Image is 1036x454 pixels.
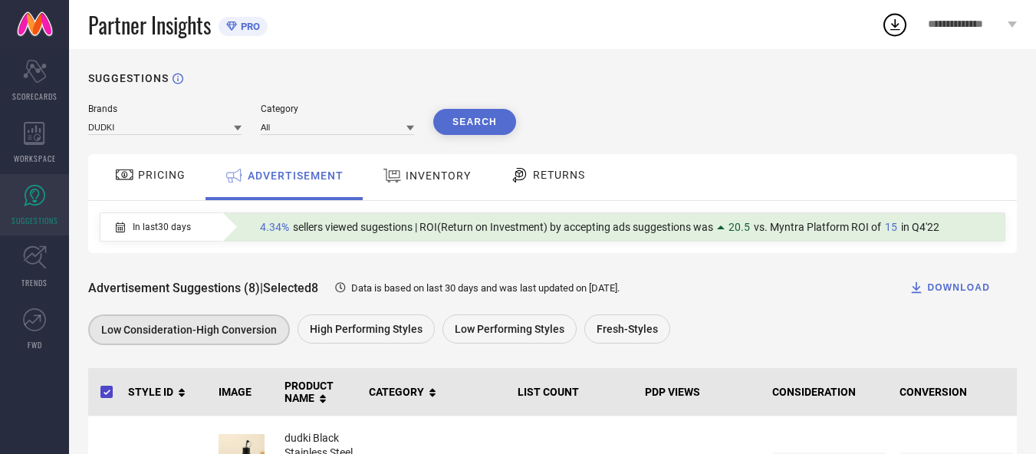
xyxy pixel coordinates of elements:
[122,368,212,416] th: STYLE ID
[88,72,169,84] h1: SUGGESTIONS
[101,324,277,336] span: Low Consideration-High Conversion
[88,104,242,114] div: Brands
[293,221,713,233] span: sellers viewed sugestions | ROI(Return on Investment) by accepting ads suggestions was
[893,368,1021,416] th: CONVERSION
[766,368,893,416] th: CONSIDERATION
[890,272,1009,303] button: DOWNLOAD
[885,221,897,233] span: 15
[533,169,585,181] span: RETURNS
[21,277,48,288] span: TRENDS
[261,104,414,114] div: Category
[406,169,471,182] span: INVENTORY
[881,11,909,38] div: Open download list
[901,221,939,233] span: in Q4'22
[138,169,186,181] span: PRICING
[88,281,260,295] span: Advertisement Suggestions (8)
[433,109,516,135] button: Search
[212,368,278,416] th: IMAGE
[263,281,318,295] span: Selected 8
[351,282,620,294] span: Data is based on last 30 days and was last updated on [DATE] .
[28,339,42,350] span: FWD
[728,221,750,233] span: 20.5
[12,215,58,226] span: SUGGESTIONS
[260,221,289,233] span: 4.34%
[310,323,423,335] span: High Performing Styles
[363,368,511,416] th: CATEGORY
[252,217,947,237] div: Percentage of sellers who have viewed suggestions for the current Insight Type
[455,323,564,335] span: Low Performing Styles
[248,169,344,182] span: ADVERTISEMENT
[511,368,639,416] th: LIST COUNT
[12,90,58,102] span: SCORECARDS
[88,9,211,41] span: Partner Insights
[639,368,766,416] th: PDP VIEWS
[133,222,191,232] span: In last 30 days
[597,323,658,335] span: Fresh-Styles
[278,368,363,416] th: PRODUCT NAME
[260,281,263,295] span: |
[14,153,56,164] span: WORKSPACE
[237,21,260,32] span: PRO
[909,280,990,295] div: DOWNLOAD
[754,221,881,233] span: vs. Myntra Platform ROI of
